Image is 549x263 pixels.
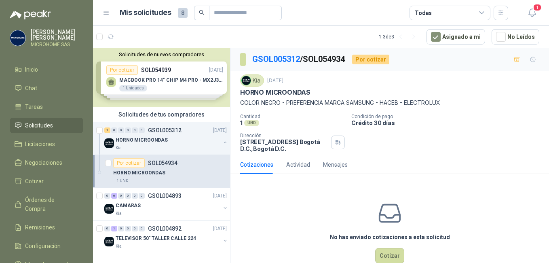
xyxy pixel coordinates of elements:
div: 0 [132,226,138,231]
div: 0 [104,193,110,199]
button: 1 [525,6,539,20]
div: Cotizaciones [240,160,273,169]
span: Inicio [25,65,38,74]
div: Por cotizar [113,158,145,168]
div: 0 [118,193,124,199]
div: Kia [240,74,264,87]
a: Tareas [10,99,83,115]
a: 0 1 0 0 0 0 GSOL004892[DATE] Company LogoTELEVISOR 50" TALLER CALLE 224Kia [104,224,228,250]
div: Solicitudes de nuevos compradoresPor cotizarSOL054939[DATE] MACBOOK PRO 14" CHIP M4 PRO - MX2J3E/... [93,48,230,107]
span: Remisiones [25,223,55,232]
div: 0 [125,127,131,133]
div: 0 [139,193,145,199]
span: Solicitudes [25,121,53,130]
p: Cantidad [240,114,345,119]
div: 6 [111,193,117,199]
span: Cotizar [25,177,44,186]
p: [DATE] [213,192,227,200]
p: GSOL004892 [148,226,182,231]
a: Inicio [10,62,83,77]
p: Crédito 30 días [351,119,546,126]
p: [STREET_ADDRESS] Bogotá D.C. , Bogotá D.C. [240,138,328,152]
h3: No has enviado cotizaciones a esta solicitud [330,233,450,242]
div: 0 [132,193,138,199]
img: Company Logo [104,204,114,214]
a: 1 0 0 0 0 0 GSOL005312[DATE] Company LogoHORNO MICROONDASKia [104,125,228,151]
p: Condición de pago [351,114,546,119]
button: Asignado a mi [427,29,485,45]
span: 1 [533,4,542,11]
a: Chat [10,81,83,96]
div: 0 [104,226,110,231]
div: 0 [139,127,145,133]
div: 0 [118,226,124,231]
a: Licitaciones [10,136,83,152]
p: [DATE] [213,225,227,233]
a: GSOL005312 [252,54,300,64]
div: 1 [111,226,117,231]
div: 1 [104,127,110,133]
a: Negociaciones [10,155,83,170]
a: Por cotizarSOL054934HORNO MICROONDAS1 UND [93,155,230,188]
button: Solicitudes de nuevos compradores [96,51,227,57]
p: GSOL004893 [148,193,182,199]
span: Licitaciones [25,140,55,148]
p: HORNO MICROONDAS [113,169,165,177]
div: 1 - 3 de 3 [379,30,420,43]
div: Por cotizar [352,55,389,64]
a: Órdenes de Compra [10,192,83,216]
div: UND [244,120,259,126]
img: Company Logo [104,237,114,246]
div: 1 UND [113,178,132,184]
div: 0 [139,226,145,231]
p: MICROHOME SAS [31,42,83,47]
span: Negociaciones [25,158,62,167]
a: Remisiones [10,220,83,235]
div: 0 [118,127,124,133]
span: Tareas [25,102,43,111]
div: 0 [125,226,131,231]
p: [PERSON_NAME] [PERSON_NAME] [31,29,83,40]
div: 0 [125,193,131,199]
p: 1 [240,119,243,126]
p: COLOR NEGRO - PREFERENCIA MARCA SAMSUNG - HACEB - ELECTROLUX [240,98,539,107]
a: Solicitudes [10,118,83,133]
img: Company Logo [104,138,114,148]
span: Chat [25,84,37,93]
div: Mensajes [323,160,348,169]
img: Company Logo [242,76,251,85]
div: 0 [111,127,117,133]
img: Logo peakr [10,10,51,19]
h1: Mis solicitudes [120,7,171,19]
p: GSOL005312 [148,127,182,133]
div: Actividad [286,160,310,169]
button: No Leídos [492,29,539,45]
a: Configuración [10,238,83,254]
p: [DATE] [267,77,283,85]
span: Configuración [25,242,61,250]
p: HORNO MICROONDAS [240,88,310,97]
span: 8 [178,8,188,18]
div: 0 [132,127,138,133]
p: SOL054934 [148,160,177,166]
p: Dirección [240,133,328,138]
img: Company Logo [10,30,25,46]
span: Órdenes de Compra [25,195,76,213]
div: Solicitudes de tus compradores [93,107,230,122]
p: Kia [116,145,122,151]
p: CAMARAS [116,202,141,210]
span: search [199,10,205,15]
p: HORNO MICROONDAS [116,136,168,144]
div: Todas [415,8,432,17]
p: / SOL054934 [252,53,346,66]
a: Cotizar [10,174,83,189]
p: Kia [116,243,122,250]
a: 0 6 0 0 0 0 GSOL004893[DATE] Company LogoCAMARASKia [104,191,228,217]
p: [DATE] [213,127,227,134]
p: Kia [116,210,122,217]
p: TELEVISOR 50" TALLER CALLE 224 [116,235,196,242]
